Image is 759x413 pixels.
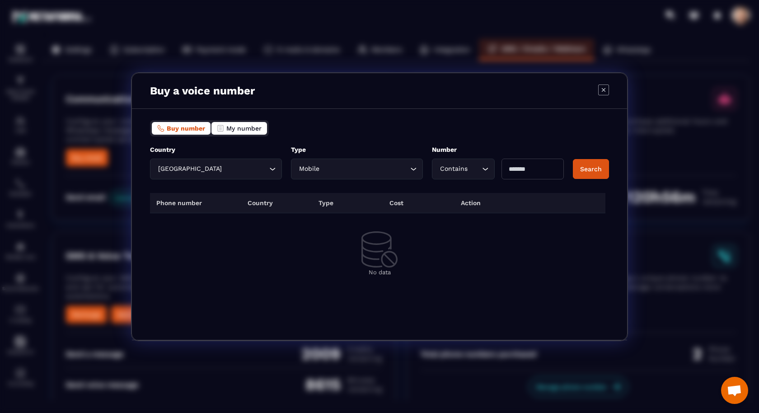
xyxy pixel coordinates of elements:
th: Action [454,193,605,213]
input: Search for option [321,164,408,174]
button: Buy number [152,122,211,135]
p: Type [291,145,423,154]
th: Type [312,193,383,213]
p: Buy a voice number [150,84,255,97]
span: Contains [438,164,469,174]
th: Cost [383,193,454,213]
input: Search for option [224,164,267,174]
span: My number [226,125,262,132]
span: Buy number [167,125,205,132]
div: Search for option [291,159,423,179]
div: Search for option [150,159,282,179]
th: Country [241,193,312,213]
th: Phone number [150,193,241,213]
button: My number [211,122,267,135]
p: Country [150,145,282,154]
p: Number [432,145,564,154]
span: Mobile [297,164,321,174]
div: Search for option [432,159,495,179]
span: [GEOGRAPHIC_DATA] [156,164,224,174]
div: Ouvrir le chat [721,377,748,404]
button: Search [573,159,609,179]
p: No data [168,269,591,276]
input: Search for option [469,164,480,174]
